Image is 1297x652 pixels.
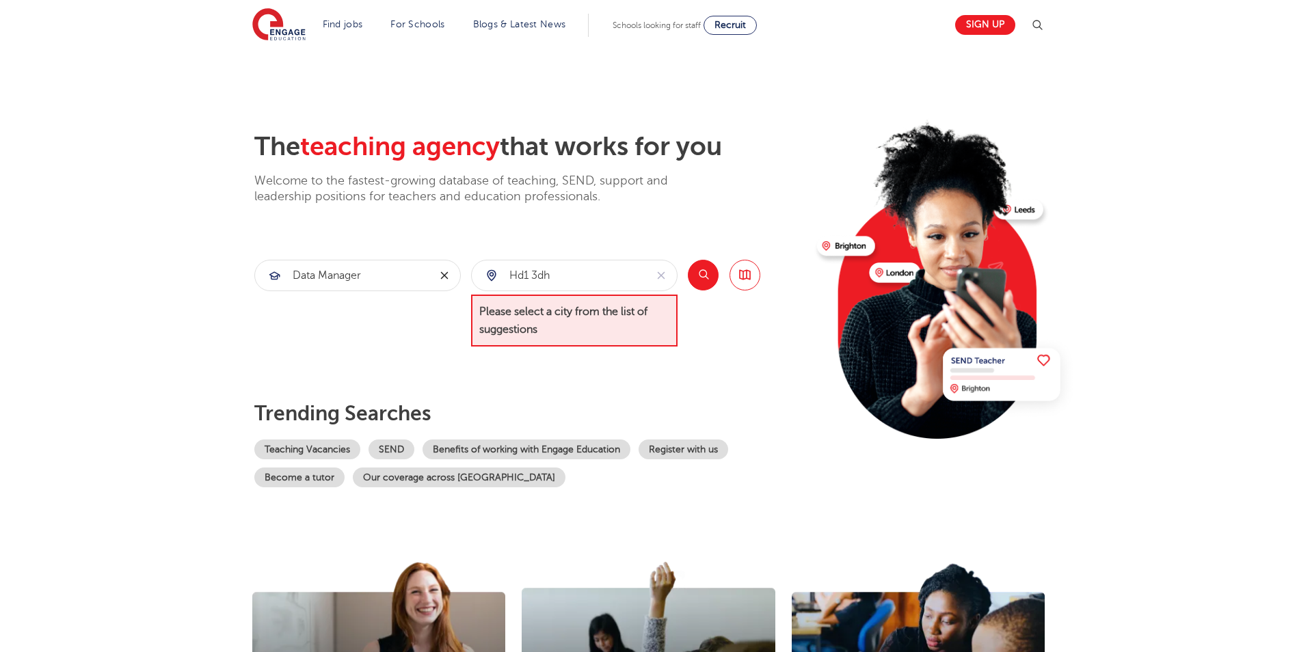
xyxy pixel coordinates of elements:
[704,16,757,35] a: Recruit
[254,260,461,291] div: Submit
[645,260,677,290] button: Clear
[252,8,306,42] img: Engage Education
[714,20,746,30] span: Recruit
[254,173,706,205] p: Welcome to the fastest-growing database of teaching, SEND, support and leadership positions for t...
[473,19,566,29] a: Blogs & Latest News
[353,467,565,487] a: Our coverage across [GEOGRAPHIC_DATA]
[255,260,429,290] input: Submit
[471,260,678,291] div: Submit
[323,19,363,29] a: Find jobs
[613,21,701,30] span: Schools looking for staff
[390,19,444,29] a: For Schools
[254,401,806,426] p: Trending searches
[423,439,630,459] a: Benefits of working with Engage Education
[471,295,678,347] span: Please select a city from the list of suggestions
[254,439,360,459] a: Teaching Vacancies
[955,15,1015,35] a: Sign up
[369,439,414,459] a: SEND
[688,260,719,290] button: Search
[639,439,728,459] a: Register with us
[472,260,645,290] input: Submit
[429,260,460,290] button: Clear
[254,131,806,163] h2: The that works for you
[300,132,500,161] span: teaching agency
[254,467,345,487] a: Become a tutor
